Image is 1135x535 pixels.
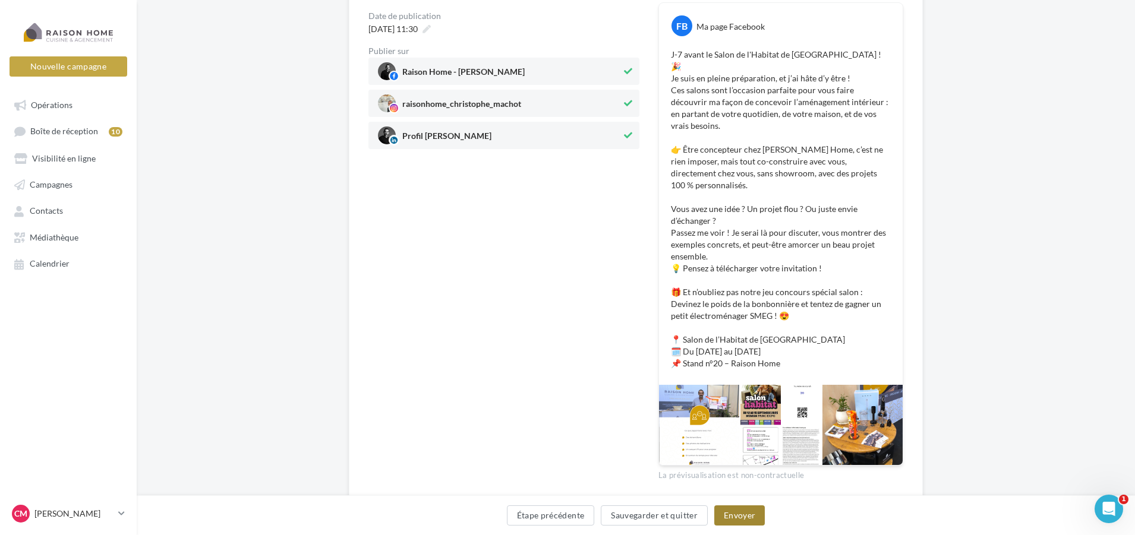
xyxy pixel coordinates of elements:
[10,502,127,525] a: CM [PERSON_NAME]
[109,127,122,137] div: 10
[30,206,63,216] span: Contacts
[7,252,130,274] a: Calendrier
[32,153,96,163] span: Visibilité en ligne
[507,505,595,525] button: Étape précédente
[402,68,525,81] span: Raison Home - [PERSON_NAME]
[14,508,27,520] span: CM
[30,259,70,269] span: Calendrier
[30,179,72,189] span: Campagnes
[31,100,72,110] span: Opérations
[7,200,130,221] a: Contacts
[368,12,639,20] div: Date de publication
[671,15,692,36] div: FB
[10,56,127,77] button: Nouvelle campagne
[7,94,130,115] a: Opérations
[368,47,639,55] div: Publier sur
[601,505,708,525] button: Sauvegarder et quitter
[7,120,130,142] a: Boîte de réception10
[30,126,98,137] span: Boîte de réception
[402,100,521,113] span: raisonhome_christophe_machot
[671,49,891,369] p: J-7 avant le Salon de l'Habitat de [GEOGRAPHIC_DATA] ! 🎉 Je suis en pleine préparation, et j’ai h...
[7,173,130,195] a: Campagnes
[1095,495,1123,523] iframe: Intercom live chat
[30,232,78,242] span: Médiathèque
[34,508,113,520] p: [PERSON_NAME]
[7,226,130,248] a: Médiathèque
[658,466,903,481] div: La prévisualisation est non-contractuelle
[368,24,418,34] span: [DATE] 11:30
[402,132,491,145] span: Profil [PERSON_NAME]
[7,147,130,169] a: Visibilité en ligne
[714,505,765,525] button: Envoyer
[1119,495,1128,504] span: 1
[696,21,765,33] div: Ma page Facebook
